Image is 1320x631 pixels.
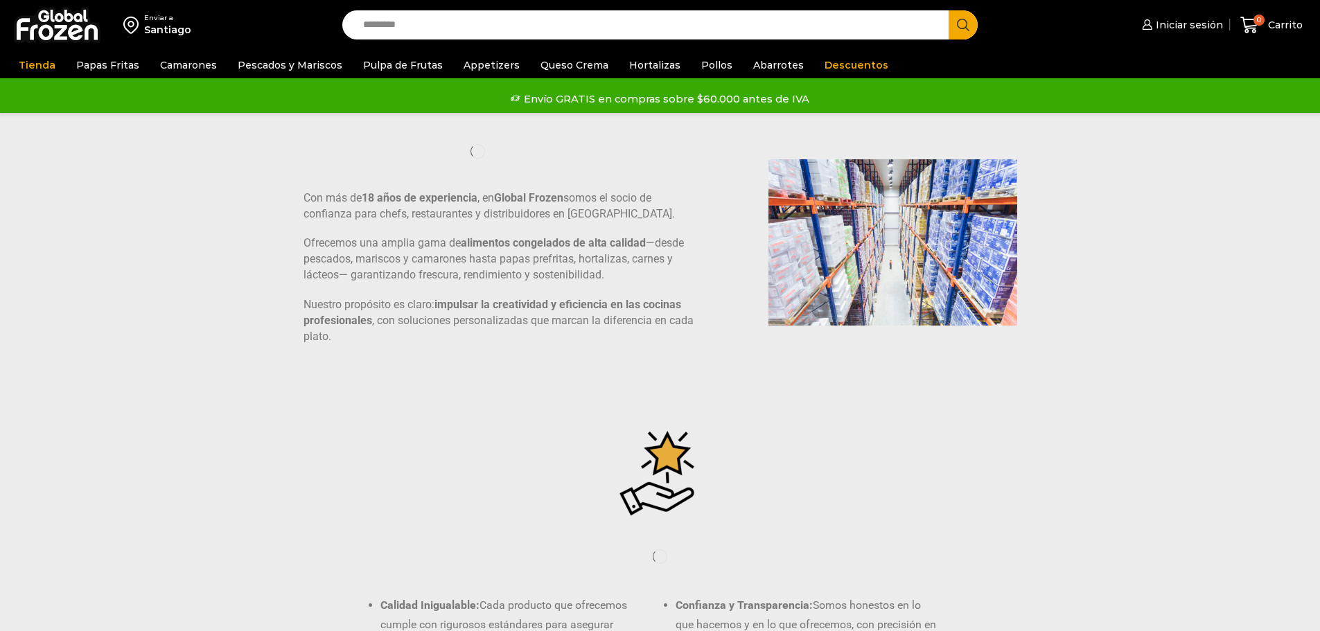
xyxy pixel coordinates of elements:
[494,191,563,204] b: Global Frozen
[746,52,811,78] a: Abarrotes
[231,52,349,78] a: Pescados y Mariscos
[144,13,191,23] div: Enviar a
[303,235,697,283] p: Ofrecemos una amplia gama de —desde pescados, mariscos y camarones hasta papas prefritas, hortali...
[69,52,146,78] a: Papas Fritas
[949,10,978,39] button: Search button
[1152,18,1223,32] span: Iniciar sesión
[303,298,681,327] b: impulsar la creatividad y eficiencia en las cocinas profesionales
[622,52,687,78] a: Hortalizas
[12,52,62,78] a: Tienda
[457,52,527,78] a: Appetizers
[818,52,895,78] a: Descuentos
[676,598,813,612] b: Confianza y Transparencia:
[144,23,191,37] div: Santiago
[303,190,697,222] p: Con más de , en somos el socio de confianza para chefs, restaurantes y distribuidores en [GEOGRAP...
[461,236,646,249] b: alimentos congelados de alta calidad
[362,191,477,204] b: 18 años de experiencia
[1237,9,1306,42] a: 0 Carrito
[694,52,739,78] a: Pollos
[123,13,144,37] img: address-field-icon.svg
[303,297,697,345] p: Nuestro propósito es claro: , con soluciones personalizadas que marcan la diferencia en cada plato.
[380,598,479,612] b: Calidad Inigualable:
[1253,15,1265,26] span: 0
[1138,11,1223,39] a: Iniciar sesión
[1265,18,1303,32] span: Carrito
[534,52,615,78] a: Queso Crema
[356,52,450,78] a: Pulpa de Frutas
[153,52,224,78] a: Camarones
